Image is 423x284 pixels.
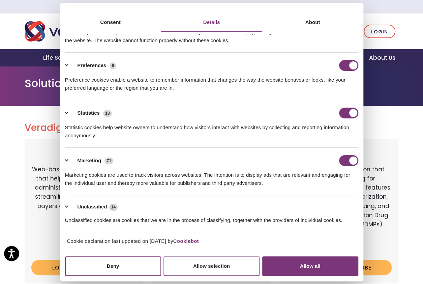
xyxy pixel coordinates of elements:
a: Details [161,13,262,32]
button: Deny [65,256,161,276]
a: Login [364,25,395,38]
div: Preference cookies enable a website to remember information that changes the way the website beha... [65,71,358,92]
p: Web-based, user-friendly solutions that help providers and practice administrators enhance revenu... [31,165,136,254]
button: Preferences (6) [65,60,120,71]
h1: Solution Login [25,77,399,90]
label: Preferences [77,62,106,69]
a: Consent [60,13,161,32]
button: Statistics (13) [65,108,116,118]
div: Cookie declaration last updated on [DATE] by [62,237,361,250]
img: Veradigm logo [25,20,117,42]
div: Necessary cookies help make a website usable by enabling basic functions like page navigation and... [65,23,358,45]
button: Allow all [262,256,358,276]
label: Statistics [77,109,100,117]
h2: Veradigm Solutions [25,122,399,134]
div: Unclassified cookies are cookies that we are in the process of classifying, together with the pro... [65,211,358,224]
button: Allow selection [163,256,260,276]
button: Unclassified (14) [65,203,122,211]
a: Cookiebot [173,238,199,244]
a: About Us [361,49,403,66]
button: Marketing (71) [65,155,118,166]
a: Life Sciences [35,49,91,66]
a: About [262,13,363,32]
div: Statistic cookies help website owners to understand how visitors interact with websites by collec... [65,118,358,140]
div: Marketing cookies are used to track visitors across websites. The intention is to display ads tha... [65,166,358,187]
h3: Payerpath [31,147,136,157]
a: Login to Payerpath [31,260,136,275]
label: Marketing [77,157,101,165]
